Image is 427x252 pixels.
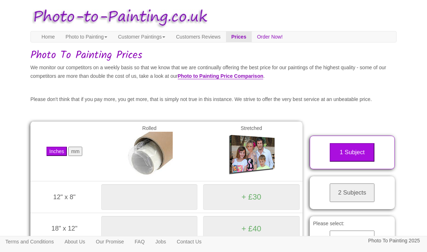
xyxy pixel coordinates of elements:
[68,147,82,156] button: mm
[60,31,113,42] a: Photo to Painting
[98,122,200,181] td: Rolled
[113,31,171,42] a: Customer Paintings
[252,31,288,42] a: Order Now!
[46,147,67,156] button: Inches
[330,143,374,162] button: 1 Subject
[171,236,207,247] a: Contact Us
[330,183,374,202] button: 2 Subjects
[51,225,78,232] span: 18" x 12"
[241,192,261,201] span: + £30
[27,4,210,31] img: Photo to Painting
[178,73,264,79] a: Photo to Painting Price Comparison
[228,132,275,178] img: Gallery Wrap
[90,236,129,247] a: Our Promise
[53,193,75,201] span: 12" x 8"
[30,50,397,61] h1: Photo To Painting Prices
[200,122,302,181] td: Stretched
[241,224,261,233] span: + £40
[171,31,226,42] a: Customers Reviews
[126,132,173,178] img: Rolled
[226,31,252,42] a: Prices
[129,236,150,247] a: FAQ
[150,236,172,247] a: Jobs
[30,95,397,104] p: Please don't think that if you pay more, you get more, that is simply not true in this instance. ...
[30,63,397,81] p: We monitor our competitors on a weekly basis so that we know that we are continually offering the...
[368,236,420,245] p: Photo To Painting 2025
[36,31,60,42] a: Home
[59,236,90,247] a: About Us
